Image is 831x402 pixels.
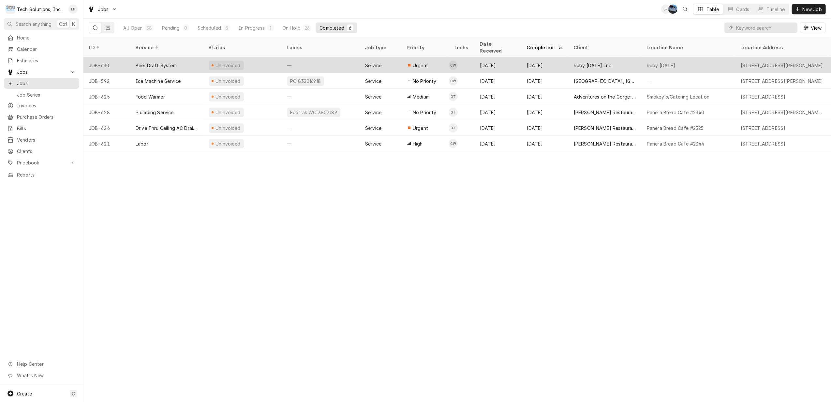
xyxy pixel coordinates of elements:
span: View [809,24,823,31]
a: Go to What's New [4,370,79,381]
div: [DATE] [522,104,569,120]
div: JOB-621 [83,136,130,151]
span: Create [17,391,32,396]
div: Otis Tooley's Avatar [449,92,458,101]
div: CW [449,76,458,85]
a: Calendar [4,44,79,54]
div: Ruby [DATE] [647,62,675,69]
span: No Priority [413,78,437,85]
div: Pending [162,24,180,31]
div: [PERSON_NAME] Restaurant Group [574,140,636,147]
div: Uninvoiced [215,109,241,116]
div: JOB-626 [83,120,130,136]
div: Table [706,6,719,13]
span: C [72,390,75,397]
div: Completed [527,44,557,51]
div: Food Warmer [136,93,165,100]
div: Ecotrak WO 3807189 [289,109,338,116]
span: Medium [413,93,430,100]
div: [DATE] [522,120,569,136]
div: [STREET_ADDRESS] [741,140,786,147]
div: OT [449,92,458,101]
div: Lisa Paschal's Avatar [661,5,670,14]
div: Cards [736,6,749,13]
div: [PERSON_NAME] Restaurant Group [574,109,636,116]
div: Drive Thru Ceiling AC Drainage Issue [136,125,198,131]
a: Purchase Orders [4,112,79,122]
div: Ice Machine Service [136,78,181,85]
div: [DATE] [522,73,569,89]
div: [STREET_ADDRESS] [741,125,786,131]
div: Lisa Paschal's Avatar [68,5,78,14]
div: Location Address [741,44,823,51]
div: Labor [136,140,148,147]
div: Scheduled [198,24,221,31]
div: Priority [407,44,442,51]
div: 0 [184,24,188,31]
div: [DATE] [522,57,569,73]
div: — [282,89,360,104]
div: Otis Tooley's Avatar [449,123,458,132]
span: Urgent [413,62,428,69]
a: Bills [4,123,79,134]
a: Go to Help Center [4,359,79,369]
div: Client [574,44,635,51]
div: JOB-592 [83,73,130,89]
div: [DATE] [475,73,522,89]
div: Tech Solutions, Inc.'s Avatar [6,5,15,14]
div: Smokey's/Catering Location [647,93,709,100]
div: [DATE] [475,136,522,151]
div: [GEOGRAPHIC_DATA], [GEOGRAPHIC_DATA] [574,78,636,85]
span: New Job [801,6,823,13]
span: K [72,21,75,27]
div: — [282,57,360,73]
div: [STREET_ADDRESS] [741,93,786,100]
span: Reports [17,171,76,178]
a: Jobs [4,78,79,89]
div: Coleton Wallace's Avatar [449,76,458,85]
span: Job Series [17,91,76,98]
div: 1 [269,24,273,31]
div: Otis Tooley's Avatar [449,108,458,117]
div: [DATE] [475,104,522,120]
div: Uninvoiced [215,62,241,69]
div: JP [668,5,677,14]
div: LP [661,5,670,14]
div: [DATE] [475,57,522,73]
div: [DATE] [475,120,522,136]
div: PO 832016918 [289,78,321,85]
div: Uninvoiced [215,78,241,85]
span: High [413,140,423,147]
div: — [282,136,360,151]
div: Service [365,140,381,147]
a: Clients [4,146,79,157]
div: LP [68,5,78,14]
div: Panera Bread Cafe #2340 [647,109,705,116]
div: JOB-630 [83,57,130,73]
div: Uninvoiced [215,125,241,131]
div: Service [365,109,381,116]
span: Vendors [17,136,76,143]
span: Invoices [17,102,76,109]
a: Go to Jobs [85,4,120,15]
div: — [282,120,360,136]
div: Completed [319,24,344,31]
div: Timeline [767,6,785,13]
div: 6 [348,24,352,31]
div: 38 [146,24,152,31]
div: Location Name [647,44,729,51]
div: ID [89,44,124,51]
div: 26 [304,24,310,31]
div: — [642,73,735,89]
a: Estimates [4,55,79,66]
div: [PERSON_NAME] Restaurant Group [574,125,636,131]
div: [STREET_ADDRESS][PERSON_NAME] [741,62,823,69]
div: OT [449,123,458,132]
div: OT [449,108,458,117]
div: Tech Solutions, Inc. [17,6,62,13]
span: Purchase Orders [17,114,76,120]
a: Job Series [4,89,79,100]
div: T [6,5,15,14]
div: Beer Draft System [136,62,177,69]
span: Jobs [17,69,66,75]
